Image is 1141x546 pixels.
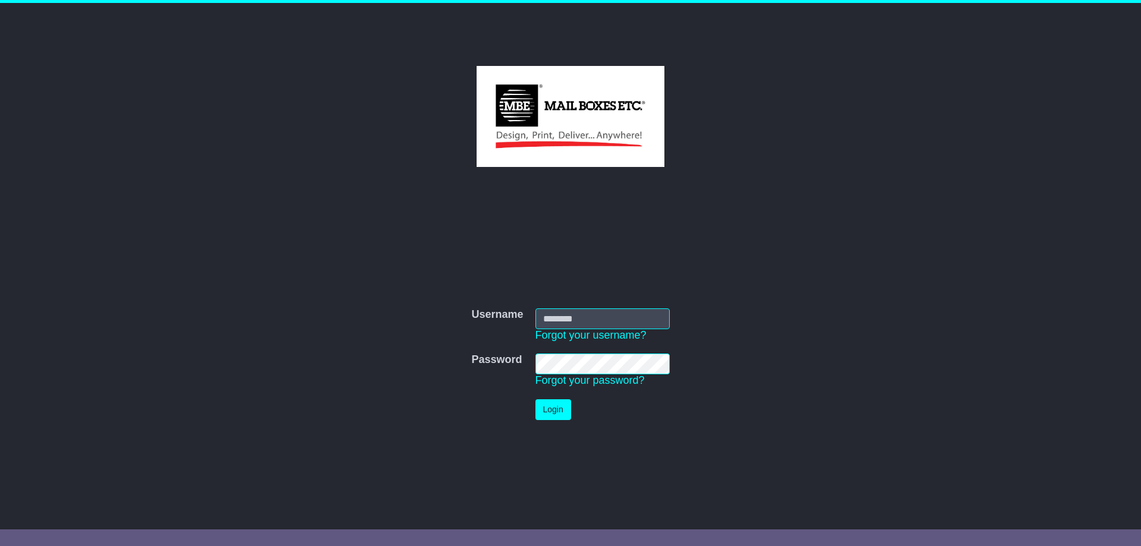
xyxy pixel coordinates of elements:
[535,374,645,386] a: Forgot your password?
[535,329,647,341] a: Forgot your username?
[477,66,664,167] img: MBE Malvern
[471,354,522,367] label: Password
[535,399,571,420] button: Login
[471,308,523,321] label: Username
